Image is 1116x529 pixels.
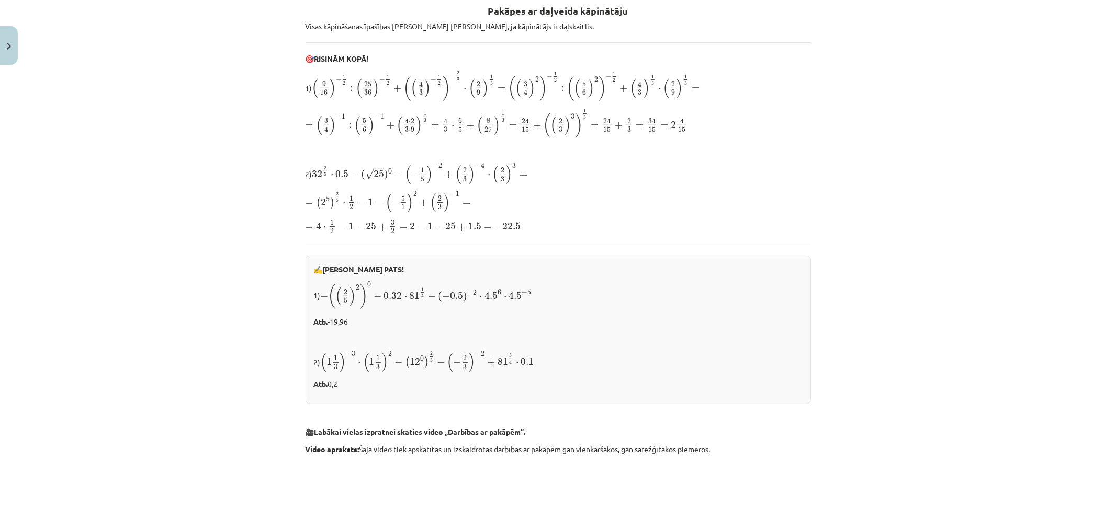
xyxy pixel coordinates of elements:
span: 1 [554,72,557,75]
span: 0.1 [521,358,534,365]
span: ) [330,116,336,135]
span: + [533,122,541,129]
strong: Atb. [314,379,328,388]
span: 5 [326,197,330,202]
span: ( [354,116,360,135]
span: = [306,201,313,205]
span: 2 [324,166,326,170]
span: = [520,173,527,177]
span: + [487,359,495,366]
span: − [418,223,425,231]
span: − [351,171,359,178]
span: 3 [490,82,493,85]
span: ( [312,79,319,98]
span: + [387,122,394,129]
span: ( [316,116,322,135]
span: 0 [420,356,424,361]
span: 4.5 [509,292,522,300]
span: 4 [444,119,447,124]
span: 1 [327,358,332,365]
span: 5 [528,290,532,295]
span: − [321,293,329,300]
span: − [435,223,443,231]
span: 24 [522,119,529,124]
span: 15 [604,127,611,132]
span: ( [363,353,369,372]
span: 0.5 [450,292,463,300]
span: − [450,73,456,78]
span: − [442,293,450,300]
span: 2 [413,191,417,197]
span: 15 [648,127,656,132]
span: 2 [501,168,504,173]
span: 2 [559,119,562,124]
span: ) [565,116,571,135]
span: 1 [490,75,493,78]
span: ( [630,79,636,98]
span: 2 [388,351,392,356]
span: 1 [438,75,441,78]
span: 3 [444,127,447,132]
span: ⋅ [480,296,482,299]
span: − [374,293,381,300]
span: ( [477,116,483,135]
span: 2 [464,168,467,173]
span: ⋅ [504,296,506,299]
span: ( [567,76,574,101]
span: 25 [364,82,371,87]
span: 6 [363,127,366,132]
b: RISINĀM KOPĀ! [314,54,369,63]
span: 1 [427,223,433,230]
span: 5 [421,177,425,182]
span: 2 [336,192,339,195]
span: 2 [463,355,467,361]
span: 3 [334,364,337,370]
p: 2) [306,163,811,185]
span: 1 [350,196,354,201]
span: 25 [366,223,377,230]
span: ( [543,113,550,139]
span: 0.5 [335,170,348,178]
span: = [463,201,471,205]
span: 34 [648,118,656,124]
b: Labākai vielas izpratnei skaties video „Darbības ar pakāpēm”. [314,427,526,436]
span: ( [405,165,411,184]
span: 1 [421,287,424,291]
span: 2 [438,196,442,201]
span: ( [508,76,515,101]
span: 81 [498,358,508,365]
span: + [420,199,427,206]
span: 3 [457,77,459,81]
span: 3 [430,358,433,362]
span: 4 [324,126,328,132]
span: ) [350,287,356,306]
span: ( [356,79,362,98]
span: = [484,225,492,229]
span: 9 [671,90,675,95]
span: ( [492,165,499,184]
span: ⋅ [331,174,333,177]
span: 1 [583,109,586,112]
span: 1.5 [468,223,481,230]
span: ( [405,356,410,369]
span: 1 [330,220,334,225]
span: 2 [438,163,442,168]
span: ) [494,116,500,135]
span: ( [321,353,327,372]
span: ) [426,165,433,184]
span: 4 [419,82,423,87]
span: ⋅ [409,130,411,132]
span: 2 [391,228,394,234]
span: = [692,87,700,91]
span: + [445,171,453,178]
span: 3 [571,114,574,119]
span: 2 [473,290,477,295]
span: 3 [405,127,409,132]
span: − [375,199,383,206]
span: + [620,85,628,92]
span: 81 [409,292,420,300]
span: ) [644,79,650,98]
p: Visas kāpināšanas īpašības [PERSON_NAME] [PERSON_NAME], ja kāpinātājs ir daļskaitlis. [306,21,811,32]
span: 4 [680,119,684,124]
span: ⋅ [358,362,360,365]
